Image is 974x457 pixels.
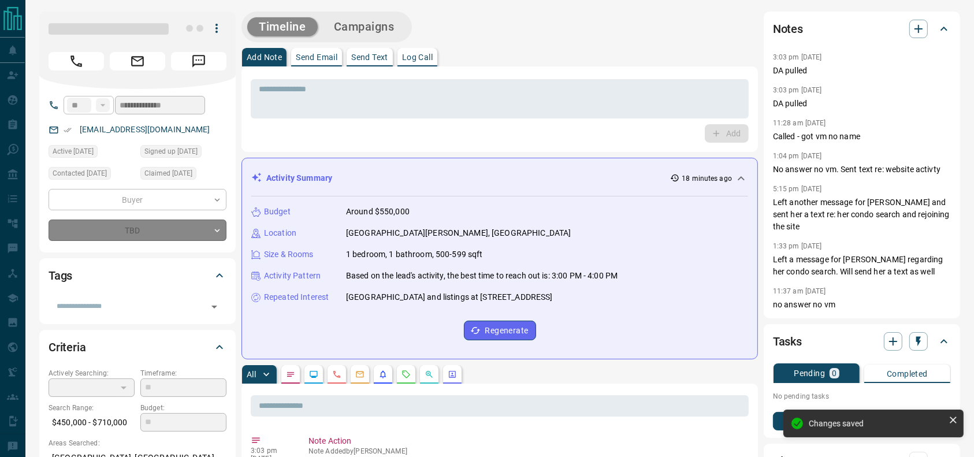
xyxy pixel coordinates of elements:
[773,254,951,278] p: Left a message for [PERSON_NAME] regarding her condo search. Will send her a text as well
[425,370,434,379] svg: Opportunities
[773,328,951,355] div: Tasks
[773,185,822,193] p: 5:15 pm [DATE]
[140,145,226,161] div: Fri Jan 22 2021
[346,206,410,218] p: Around $550,000
[266,172,332,184] p: Activity Summary
[773,287,826,295] p: 11:37 am [DATE]
[773,164,951,176] p: No answer no vm. Sent text re: website activty
[773,53,822,61] p: 3:03 pm [DATE]
[171,52,226,70] span: Message
[296,53,337,61] p: Send Email
[308,435,744,447] p: Note Action
[49,413,135,432] p: $450,000 - $710,000
[773,332,802,351] h2: Tasks
[309,370,318,379] svg: Lead Browsing Activity
[140,368,226,378] p: Timeframe:
[448,370,457,379] svg: Agent Actions
[773,98,951,110] p: DA pulled
[773,131,951,143] p: Called - got vm no name
[110,52,165,70] span: Email
[809,419,944,428] div: Changes saved
[53,146,94,157] span: Active [DATE]
[773,20,803,38] h2: Notes
[773,65,951,77] p: DA pulled
[773,412,951,430] button: New Task
[286,370,295,379] svg: Notes
[346,291,553,303] p: [GEOGRAPHIC_DATA] and listings at [STREET_ADDRESS]
[49,266,72,285] h2: Tags
[773,242,822,250] p: 1:33 pm [DATE]
[773,152,822,160] p: 1:04 pm [DATE]
[53,168,107,179] span: Contacted [DATE]
[264,206,291,218] p: Budget
[346,270,618,282] p: Based on the lead's activity, the best time to reach out is: 3:00 PM - 4:00 PM
[351,53,388,61] p: Send Text
[794,369,825,377] p: Pending
[773,299,951,311] p: no answer no vm
[49,220,226,241] div: TBD
[49,438,226,448] p: Areas Searched:
[247,370,256,378] p: All
[773,15,951,43] div: Notes
[144,146,198,157] span: Signed up [DATE]
[264,270,321,282] p: Activity Pattern
[346,248,483,261] p: 1 bedroom, 1 bathroom, 500-599 sqft
[378,370,388,379] svg: Listing Alerts
[64,126,72,134] svg: Email Verified
[773,196,951,233] p: Left another message for [PERSON_NAME] and sent her a text re: her condo search and rejoining the...
[308,447,744,455] p: Note Added by [PERSON_NAME]
[140,403,226,413] p: Budget:
[49,368,135,378] p: Actively Searching:
[49,167,135,183] div: Wed Aug 06 2025
[80,125,210,134] a: [EMAIL_ADDRESS][DOMAIN_NAME]
[49,338,86,356] h2: Criteria
[264,227,296,239] p: Location
[773,119,826,127] p: 11:28 am [DATE]
[140,167,226,183] div: Wed Aug 06 2025
[144,168,192,179] span: Claimed [DATE]
[402,53,433,61] p: Log Call
[773,388,951,405] p: No pending tasks
[464,321,536,340] button: Regenerate
[49,262,226,289] div: Tags
[49,403,135,413] p: Search Range:
[49,145,135,161] div: Wed Aug 06 2025
[346,227,571,239] p: [GEOGRAPHIC_DATA][PERSON_NAME], [GEOGRAPHIC_DATA]
[264,291,329,303] p: Repeated Interest
[247,53,282,61] p: Add Note
[49,189,226,210] div: Buyer
[332,370,341,379] svg: Calls
[251,447,291,455] p: 3:03 pm
[251,168,748,189] div: Activity Summary18 minutes ago
[355,370,365,379] svg: Emails
[402,370,411,379] svg: Requests
[49,52,104,70] span: Call
[832,369,837,377] p: 0
[206,299,222,315] button: Open
[887,370,928,378] p: Completed
[247,17,318,36] button: Timeline
[49,333,226,361] div: Criteria
[682,173,732,184] p: 18 minutes ago
[322,17,406,36] button: Campaigns
[773,86,822,94] p: 3:03 pm [DATE]
[264,248,314,261] p: Size & Rooms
